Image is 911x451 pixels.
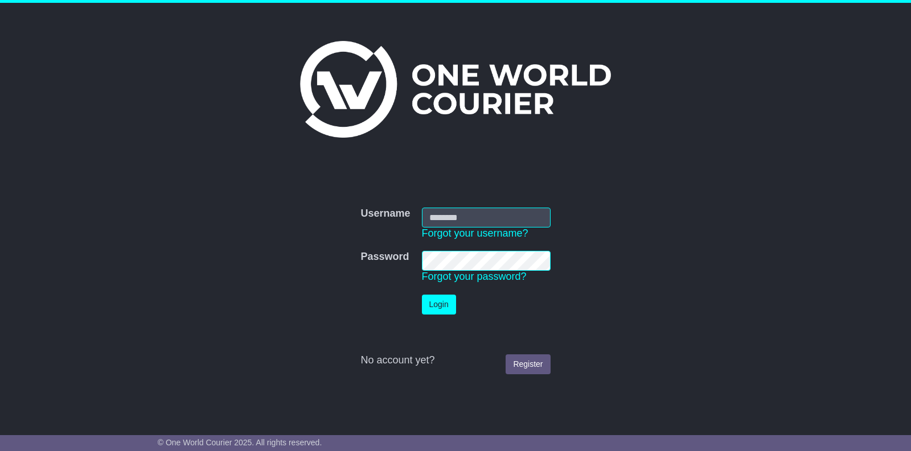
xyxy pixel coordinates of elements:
[506,354,550,374] a: Register
[422,271,527,282] a: Forgot your password?
[422,295,456,315] button: Login
[300,41,611,138] img: One World
[360,251,409,263] label: Password
[360,208,410,220] label: Username
[158,438,322,447] span: © One World Courier 2025. All rights reserved.
[360,354,550,367] div: No account yet?
[422,227,528,239] a: Forgot your username?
